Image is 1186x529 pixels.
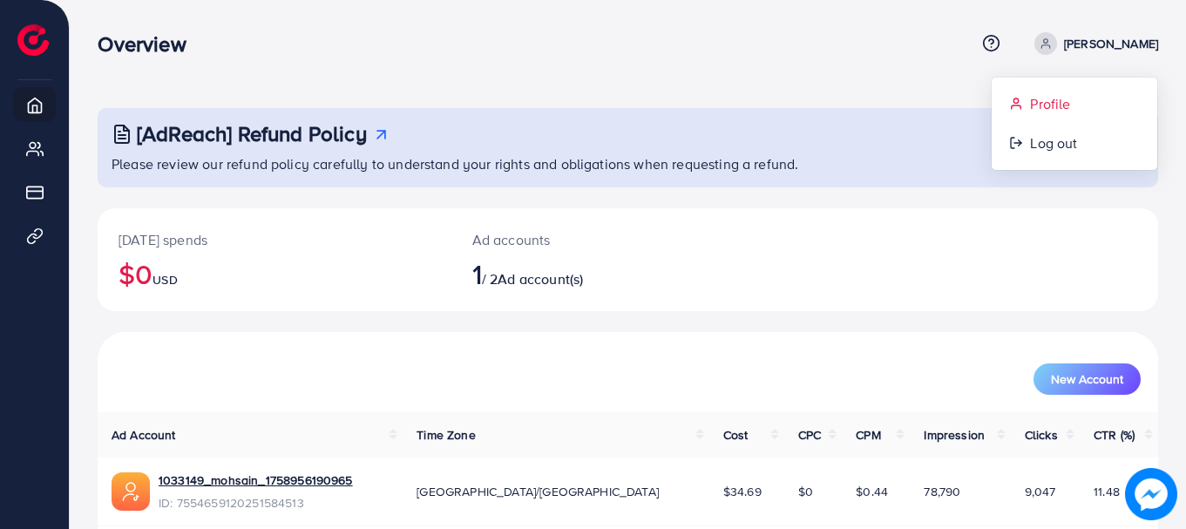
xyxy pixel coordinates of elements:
[1025,426,1058,444] span: Clicks
[137,121,367,146] h3: [AdReach] Refund Policy
[472,257,695,290] h2: / 2
[1125,468,1177,520] img: image
[798,483,813,500] span: $0
[119,257,430,290] h2: $0
[417,483,659,500] span: [GEOGRAPHIC_DATA]/[GEOGRAPHIC_DATA]
[1094,426,1135,444] span: CTR (%)
[723,426,749,444] span: Cost
[1034,363,1141,395] button: New Account
[856,426,880,444] span: CPM
[991,77,1158,171] ul: [PERSON_NAME]
[1064,33,1158,54] p: [PERSON_NAME]
[112,153,1148,174] p: Please review our refund policy carefully to understand your rights and obligations when requesti...
[152,271,177,288] span: USD
[723,483,762,500] span: $34.69
[119,229,430,250] p: [DATE] spends
[924,426,985,444] span: Impression
[856,483,888,500] span: $0.44
[1094,483,1120,500] span: 11.48
[98,31,200,57] h3: Overview
[924,483,960,500] span: 78,790
[798,426,821,444] span: CPC
[1030,132,1077,153] span: Log out
[1025,483,1056,500] span: 9,047
[159,471,353,489] a: 1033149_mohsain_1758956190965
[1030,93,1070,114] span: Profile
[417,426,475,444] span: Time Zone
[112,426,176,444] span: Ad Account
[112,472,150,511] img: ic-ads-acc.e4c84228.svg
[17,24,49,56] img: logo
[1051,373,1123,385] span: New Account
[498,269,583,288] span: Ad account(s)
[472,229,695,250] p: Ad accounts
[472,254,482,294] span: 1
[159,494,353,512] span: ID: 7554659120251584513
[1027,32,1158,55] a: [PERSON_NAME]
